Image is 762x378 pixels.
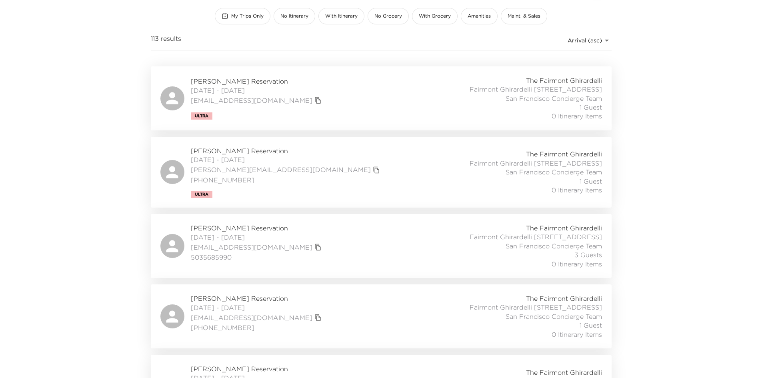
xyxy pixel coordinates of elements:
[191,253,324,262] span: 5035685990
[552,260,602,268] span: 0 Itinerary Items
[526,294,602,303] span: The Fairmont Ghirardelli
[461,8,498,24] button: Amenities
[412,8,458,24] button: With Grocery
[325,13,358,20] span: With Itinerary
[280,13,308,20] span: No Itinerary
[552,112,602,120] span: 0 Itinerary Items
[191,364,324,373] span: [PERSON_NAME] Reservation
[191,176,382,184] span: [PHONE_NUMBER]
[151,137,612,208] a: [PERSON_NAME] Reservation[DATE] - [DATE][PERSON_NAME][EMAIL_ADDRESS][DOMAIN_NAME]copy primary mem...
[191,165,371,174] a: [PERSON_NAME][EMAIL_ADDRESS][DOMAIN_NAME]
[195,192,208,197] span: Ultra
[191,86,324,95] span: [DATE] - [DATE]
[580,103,602,112] span: 1 Guest
[191,224,324,232] span: [PERSON_NAME] Reservation
[506,94,602,103] span: San Francisco Concierge Team
[191,313,312,322] a: [EMAIL_ADDRESS][DOMAIN_NAME]
[274,8,315,24] button: No Itinerary
[506,312,602,321] span: San Francisco Concierge Team
[508,13,540,20] span: Maint. & Sales
[568,37,602,44] span: Arrival (asc)
[191,77,324,86] span: [PERSON_NAME] Reservation
[580,321,602,330] span: 1 Guest
[552,330,602,339] span: 0 Itinerary Items
[468,13,491,20] span: Amenities
[151,214,612,278] a: [PERSON_NAME] Reservation[DATE] - [DATE][EMAIL_ADDRESS][DOMAIN_NAME]copy primary member email5035...
[215,8,270,24] button: My Trips Only
[231,13,264,20] span: My Trips Only
[191,243,312,252] a: [EMAIL_ADDRESS][DOMAIN_NAME]
[526,224,602,232] span: The Fairmont Ghirardelli
[526,150,602,158] span: The Fairmont Ghirardelli
[151,66,612,130] a: [PERSON_NAME] Reservation[DATE] - [DATE][EMAIL_ADDRESS][DOMAIN_NAME]copy primary member emailUltr...
[191,146,382,155] span: [PERSON_NAME] Reservation
[552,186,602,194] span: 0 Itinerary Items
[191,303,324,312] span: [DATE] - [DATE]
[526,368,602,377] span: The Fairmont Ghirardelli
[312,242,324,253] button: copy primary member email
[470,303,602,312] span: Fairmont Ghirardelli [STREET_ADDRESS]
[470,232,602,241] span: Fairmont Ghirardelli [STREET_ADDRESS]
[368,8,409,24] button: No Grocery
[470,159,602,168] span: Fairmont Ghirardelli [STREET_ADDRESS]
[151,34,181,47] span: 113 results
[318,8,364,24] button: With Itinerary
[374,13,402,20] span: No Grocery
[191,294,324,303] span: [PERSON_NAME] Reservation
[312,312,324,323] button: copy primary member email
[151,284,612,348] a: [PERSON_NAME] Reservation[DATE] - [DATE][EMAIL_ADDRESS][DOMAIN_NAME]copy primary member email[PHO...
[580,177,602,186] span: 1 Guest
[501,8,547,24] button: Maint. & Sales
[574,250,602,259] span: 3 Guests
[470,85,602,94] span: Fairmont Ghirardelli [STREET_ADDRESS]
[191,155,382,164] span: [DATE] - [DATE]
[526,76,602,85] span: The Fairmont Ghirardelli
[506,168,602,176] span: San Francisco Concierge Team
[312,95,324,106] button: copy primary member email
[419,13,451,20] span: With Grocery
[191,323,324,332] span: [PHONE_NUMBER]
[191,96,312,105] a: [EMAIL_ADDRESS][DOMAIN_NAME]
[191,233,324,242] span: [DATE] - [DATE]
[371,164,382,176] button: copy primary member email
[506,242,602,250] span: San Francisco Concierge Team
[195,114,208,118] span: Ultra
